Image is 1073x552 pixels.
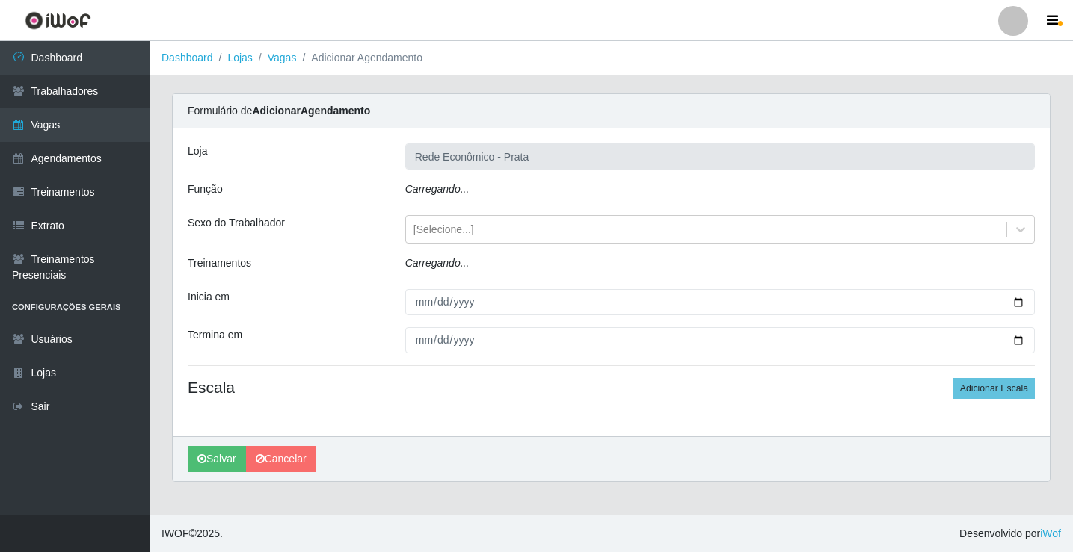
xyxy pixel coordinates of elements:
[246,446,316,472] a: Cancelar
[252,105,370,117] strong: Adicionar Agendamento
[296,50,422,66] li: Adicionar Agendamento
[188,446,246,472] button: Salvar
[405,257,470,269] i: Carregando...
[405,289,1035,315] input: 00/00/0000
[959,526,1061,542] span: Desenvolvido por
[162,526,223,542] span: © 2025 .
[188,255,251,271] label: Treinamentos
[162,52,213,63] a: Dashboard
[25,11,91,30] img: CoreUI Logo
[188,215,285,231] label: Sexo do Trabalhador
[188,289,230,305] label: Inicia em
[413,222,474,238] div: [Selecione...]
[188,378,1035,397] h4: Escala
[1040,527,1061,539] a: iWof
[173,94,1050,128] div: Formulário de
[227,52,252,63] a: Lojas
[268,52,297,63] a: Vagas
[953,378,1035,399] button: Adicionar Escala
[162,527,189,539] span: IWOF
[188,182,223,197] label: Função
[150,41,1073,75] nav: breadcrumb
[405,327,1035,353] input: 00/00/0000
[188,327,242,343] label: Termina em
[405,183,470,195] i: Carregando...
[188,143,207,159] label: Loja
